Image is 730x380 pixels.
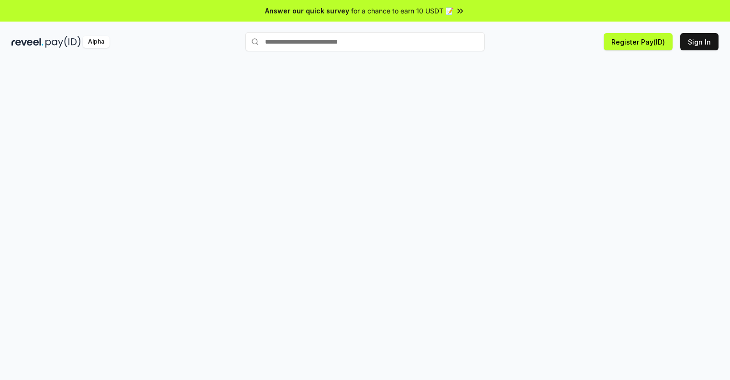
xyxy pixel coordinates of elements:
[680,33,719,50] button: Sign In
[45,36,81,48] img: pay_id
[265,6,349,16] span: Answer our quick survey
[351,6,453,16] span: for a chance to earn 10 USDT 📝
[11,36,44,48] img: reveel_dark
[604,33,673,50] button: Register Pay(ID)
[83,36,110,48] div: Alpha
